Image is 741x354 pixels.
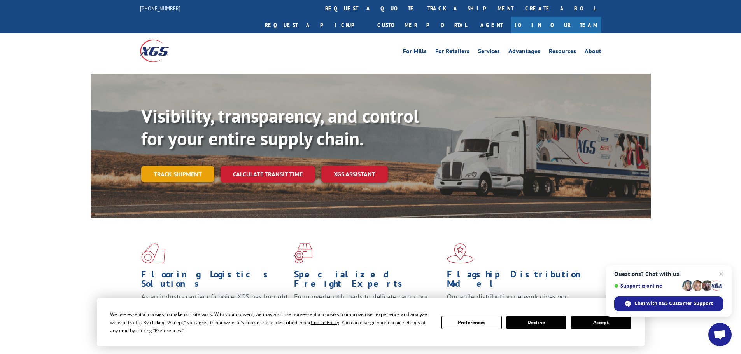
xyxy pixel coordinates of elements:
span: Preferences [155,327,181,334]
a: Join Our Team [511,17,601,33]
span: Questions? Chat with us! [614,271,723,277]
span: As an industry carrier of choice, XGS has brought innovation and dedication to flooring logistics... [141,292,288,320]
div: Cookie Consent Prompt [97,298,645,346]
div: We use essential cookies to make our site work. With your consent, we may also use non-essential ... [110,310,432,335]
a: Resources [549,48,576,57]
button: Accept [571,316,631,329]
a: [PHONE_NUMBER] [140,4,180,12]
a: Agent [473,17,511,33]
a: For Retailers [435,48,469,57]
button: Decline [506,316,566,329]
h1: Flooring Logistics Solutions [141,270,288,292]
img: xgs-icon-total-supply-chain-intelligence-red [141,243,165,263]
button: Preferences [441,316,501,329]
span: Chat with XGS Customer Support [634,300,713,307]
a: For Mills [403,48,427,57]
a: Advantages [508,48,540,57]
img: xgs-icon-flagship-distribution-model-red [447,243,474,263]
a: Request a pickup [259,17,371,33]
div: Chat with XGS Customer Support [614,296,723,311]
span: Cookie Policy [311,319,339,326]
a: Services [478,48,500,57]
div: Open chat [708,323,732,346]
h1: Specialized Freight Experts [294,270,441,292]
a: Track shipment [141,166,214,182]
p: From overlength loads to delicate cargo, our experienced staff knows the best way to move your fr... [294,292,441,327]
img: xgs-icon-focused-on-flooring-red [294,243,312,263]
b: Visibility, transparency, and control for your entire supply chain. [141,104,419,150]
a: About [585,48,601,57]
span: Support is online [614,283,680,289]
span: Our agile distribution network gives you nationwide inventory management on demand. [447,292,590,310]
a: Calculate transit time [221,166,315,183]
a: Customer Portal [371,17,473,33]
h1: Flagship Distribution Model [447,270,594,292]
a: XGS ASSISTANT [321,166,388,183]
span: Close chat [716,269,726,279]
